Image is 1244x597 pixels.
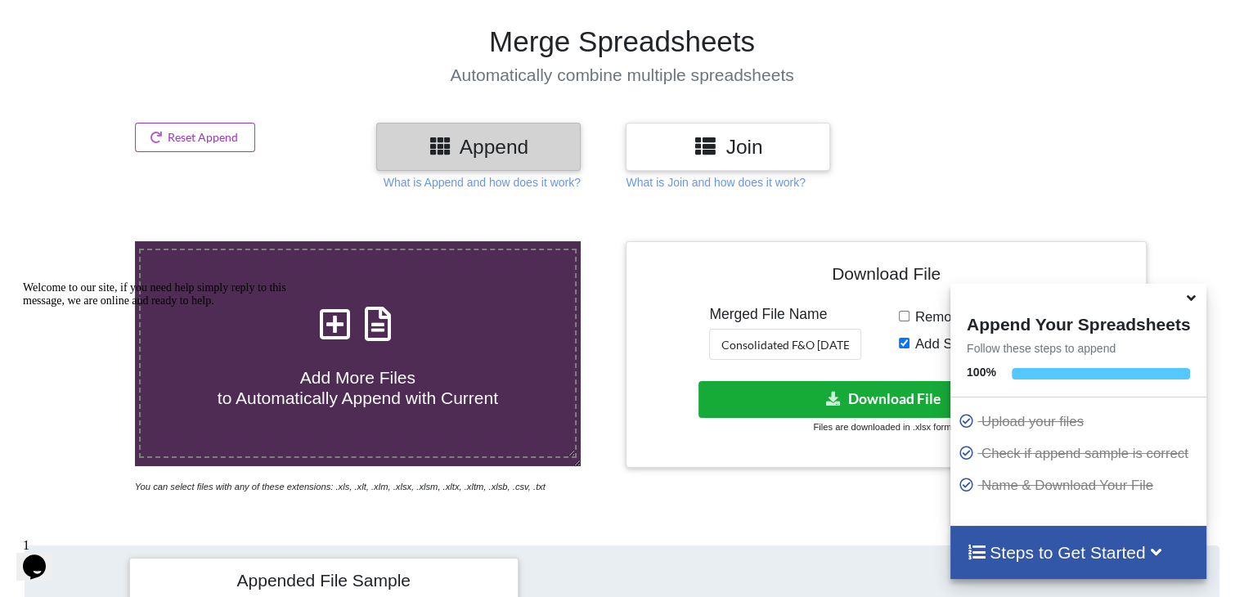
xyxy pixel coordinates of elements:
p: Upload your files [959,411,1202,432]
h5: Merged File Name [709,306,861,323]
p: Check if append sample is correct [959,443,1202,464]
span: Remove Duplicates [909,309,1035,325]
p: What is Join and how does it work? [626,174,805,191]
iframe: chat widget [16,532,69,581]
i: You can select files with any of these extensions: .xls, .xlt, .xlm, .xlsx, .xlsm, .xltx, .xltm, ... [135,482,546,492]
p: Name & Download Your File [959,475,1202,496]
p: What is Append and how does it work? [384,174,581,191]
span: Add Source File Names [909,336,1060,352]
button: Download File [698,381,1071,418]
h3: Append [388,135,568,159]
b: 100 % [967,366,996,379]
h4: Appended File Sample [141,570,506,593]
input: Enter File Name [709,329,861,360]
h3: Join [638,135,818,159]
h4: Append Your Spreadsheets [950,310,1206,334]
small: Files are downloaded in .xlsx format [813,422,959,432]
button: Reset Append [135,123,256,152]
div: Welcome to our site, if you need help simply reply to this message, we are online and ready to help. [7,7,301,33]
p: Follow these steps to append [950,340,1206,357]
iframe: chat widget [16,275,311,523]
h4: Download File [638,254,1134,300]
span: Add More Files to Automatically Append with Current [218,368,498,407]
h4: Steps to Get Started [967,542,1190,563]
span: Welcome to our site, if you need help simply reply to this message, we are online and ready to help. [7,7,270,32]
